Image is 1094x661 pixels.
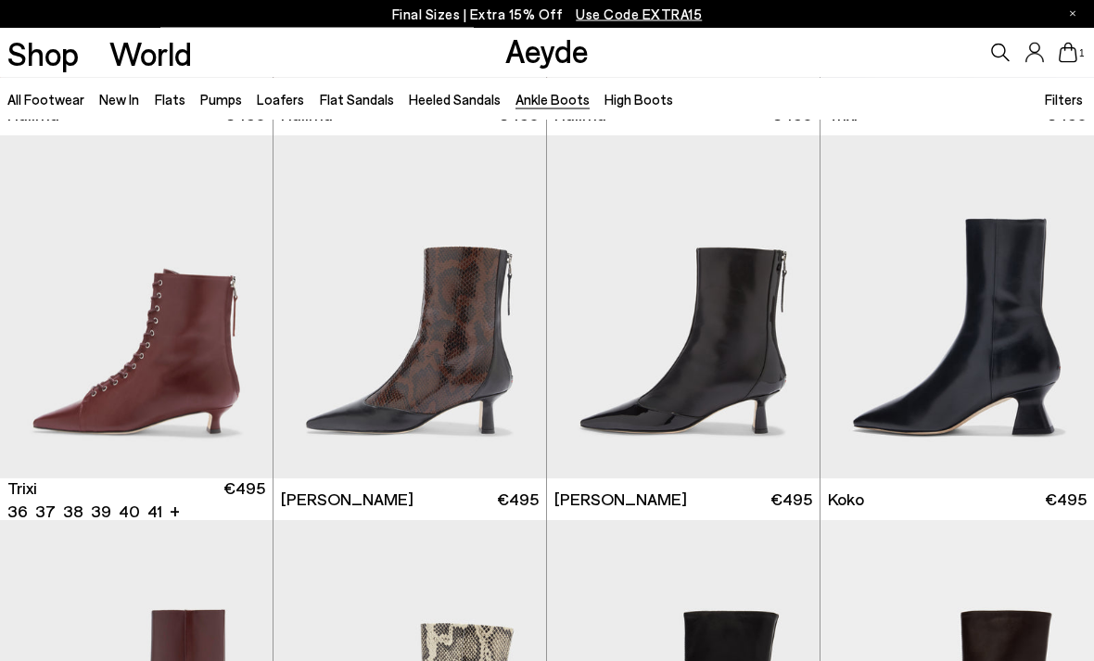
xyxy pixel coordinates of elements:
[770,489,812,512] span: €495
[1045,91,1083,108] span: Filters
[604,91,673,108] a: High Boots
[35,501,56,524] li: 37
[820,479,1094,521] a: Koko €495
[497,489,539,512] span: €495
[505,31,589,70] a: Aeyde
[515,91,590,108] a: Ankle Boots
[147,501,162,524] li: 41
[273,136,546,479] img: Sila Dual-Toned Boots
[155,91,185,108] a: Flats
[200,91,242,108] a: Pumps
[392,3,703,26] p: Final Sizes | Extra 15% Off
[170,499,180,524] li: +
[828,489,864,512] span: Koko
[119,501,140,524] li: 40
[7,37,79,70] a: Shop
[1059,43,1077,63] a: 1
[820,136,1094,479] img: Koko Regal Heel Boots
[547,136,820,479] img: Sila Dual-Toned Boots
[223,477,265,524] span: €495
[7,501,157,524] ul: variant
[1077,48,1087,58] span: 1
[320,91,394,108] a: Flat Sandals
[409,91,501,108] a: Heeled Sandals
[257,91,304,108] a: Loafers
[273,479,546,521] a: [PERSON_NAME] €495
[7,477,37,501] span: Trixi
[576,6,702,22] span: Navigate to /collections/ss25-final-sizes
[1045,489,1087,512] span: €495
[7,91,84,108] a: All Footwear
[109,37,192,70] a: World
[547,479,820,521] a: [PERSON_NAME] €495
[281,489,413,512] span: [PERSON_NAME]
[99,91,139,108] a: New In
[63,501,83,524] li: 38
[91,501,111,524] li: 39
[7,501,28,524] li: 36
[554,489,687,512] span: [PERSON_NAME]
